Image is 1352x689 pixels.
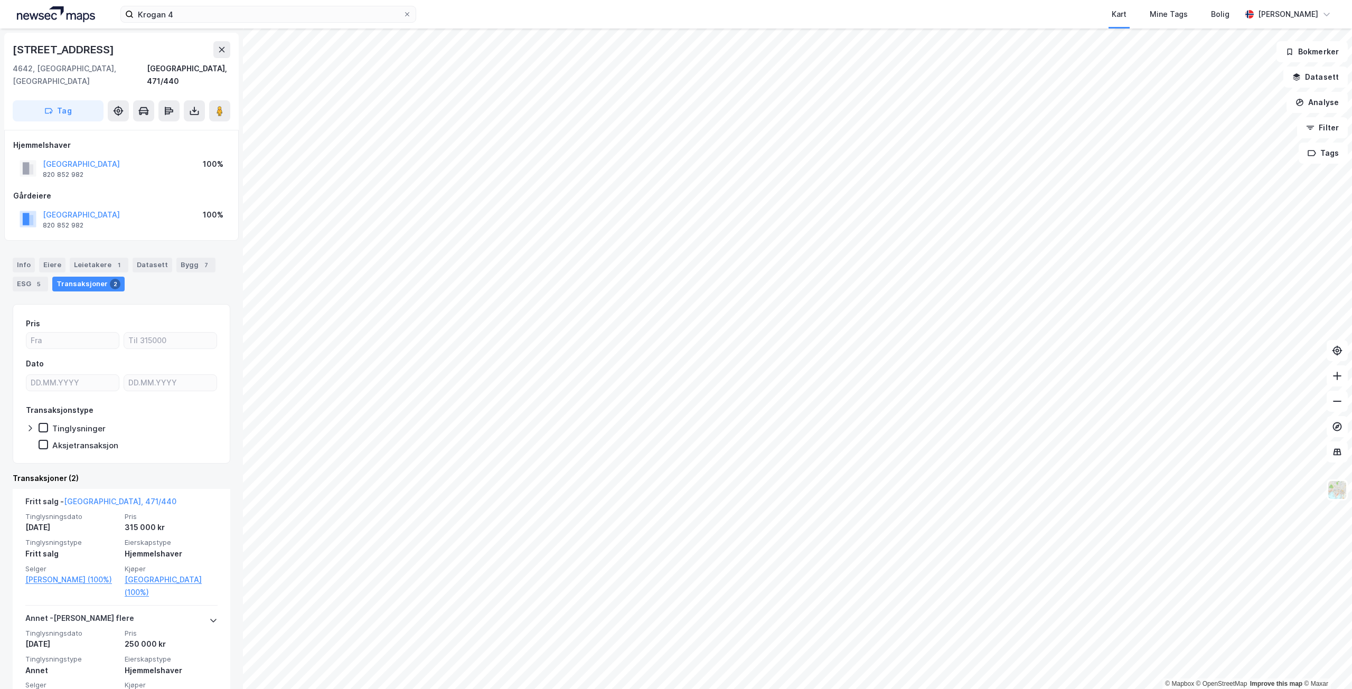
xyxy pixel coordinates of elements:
[1112,8,1126,21] div: Kart
[25,612,134,629] div: Annet - [PERSON_NAME] flere
[17,6,95,22] img: logo.a4113a55bc3d86da70a041830d287a7e.svg
[26,357,44,370] div: Dato
[25,521,118,534] div: [DATE]
[13,472,230,485] div: Transaksjoner (2)
[1196,680,1247,687] a: OpenStreetMap
[52,440,118,450] div: Aksjetransaksjon
[25,564,118,573] span: Selger
[70,258,128,272] div: Leietakere
[1327,480,1347,500] img: Z
[147,62,230,88] div: [GEOGRAPHIC_DATA], 471/440
[13,41,116,58] div: [STREET_ADDRESS]
[25,655,118,664] span: Tinglysningstype
[125,664,218,677] div: Hjemmelshaver
[13,100,104,121] button: Tag
[25,573,118,586] a: [PERSON_NAME] (100%)
[13,277,48,291] div: ESG
[1258,8,1318,21] div: [PERSON_NAME]
[43,221,83,230] div: 820 852 982
[26,375,119,391] input: DD.MM.YYYY
[1299,638,1352,689] iframe: Chat Widget
[125,655,218,664] span: Eierskapstype
[125,548,218,560] div: Hjemmelshaver
[203,158,223,171] div: 100%
[1299,638,1352,689] div: Kontrollprogram for chat
[13,258,35,272] div: Info
[1276,41,1348,62] button: Bokmerker
[25,664,118,677] div: Annet
[25,495,176,512] div: Fritt salg -
[125,564,218,573] span: Kjøper
[43,171,83,179] div: 820 852 982
[1250,680,1302,687] a: Improve this map
[52,277,125,291] div: Transaksjoner
[33,279,44,289] div: 5
[203,209,223,221] div: 100%
[26,317,40,330] div: Pris
[13,190,230,202] div: Gårdeiere
[125,573,218,599] a: [GEOGRAPHIC_DATA] (100%)
[1283,67,1348,88] button: Datasett
[25,538,118,547] span: Tinglysningstype
[1287,92,1348,113] button: Analyse
[124,375,217,391] input: DD.MM.YYYY
[125,521,218,534] div: 315 000 kr
[25,548,118,560] div: Fritt salg
[25,629,118,638] span: Tinglysningsdato
[110,279,120,289] div: 2
[26,333,119,348] input: Fra
[134,6,403,22] input: Søk på adresse, matrikkel, gårdeiere, leietakere eller personer
[1150,8,1188,21] div: Mine Tags
[114,260,124,270] div: 1
[25,638,118,650] div: [DATE]
[125,512,218,521] span: Pris
[125,629,218,638] span: Pris
[1165,680,1194,687] a: Mapbox
[125,638,218,650] div: 250 000 kr
[39,258,65,272] div: Eiere
[201,260,211,270] div: 7
[1211,8,1229,21] div: Bolig
[64,497,176,506] a: [GEOGRAPHIC_DATA], 471/440
[26,404,93,417] div: Transaksjonstype
[133,258,172,272] div: Datasett
[52,423,106,433] div: Tinglysninger
[1297,117,1348,138] button: Filter
[124,333,217,348] input: Til 315000
[13,62,147,88] div: 4642, [GEOGRAPHIC_DATA], [GEOGRAPHIC_DATA]
[25,512,118,521] span: Tinglysningsdato
[13,139,230,152] div: Hjemmelshaver
[176,258,215,272] div: Bygg
[125,538,218,547] span: Eierskapstype
[1299,143,1348,164] button: Tags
